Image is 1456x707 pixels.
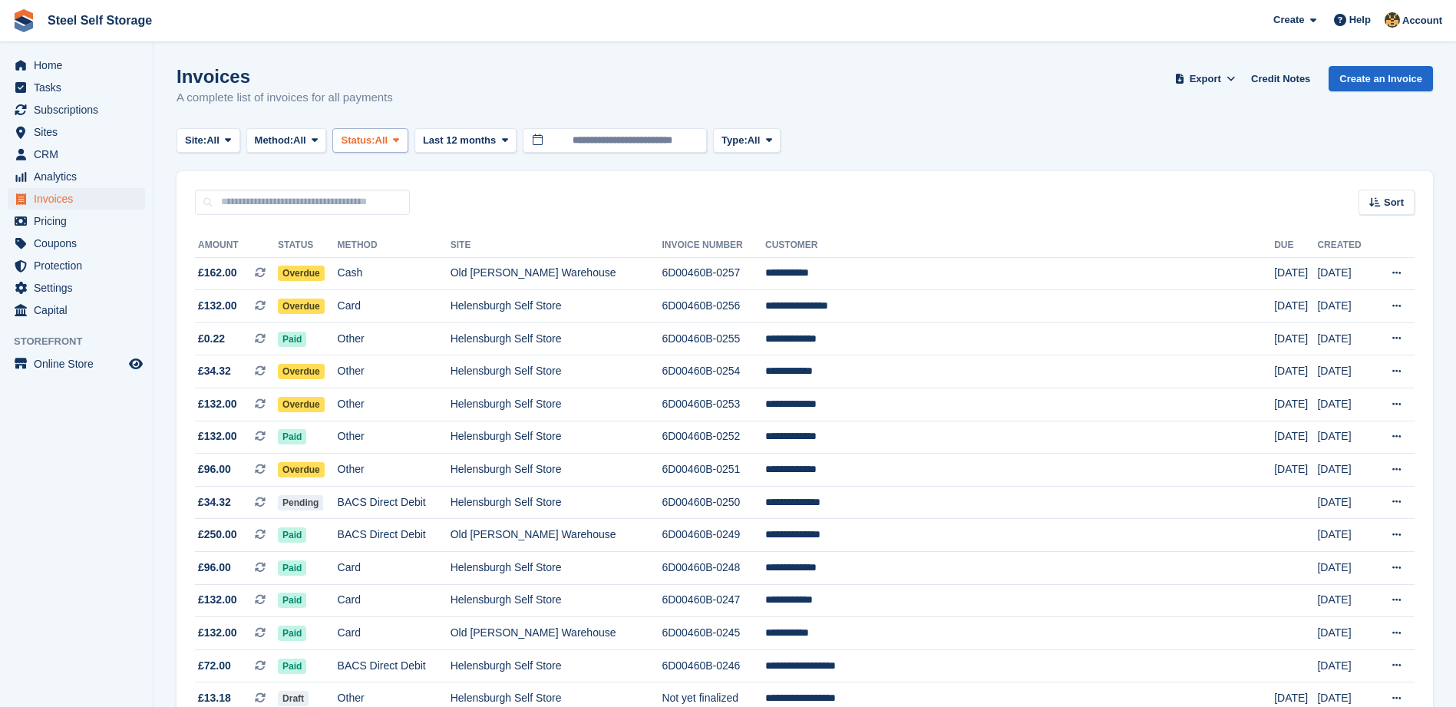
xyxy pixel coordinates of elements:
[198,658,231,674] span: £72.00
[1274,355,1317,388] td: [DATE]
[451,233,662,258] th: Site
[8,210,145,232] a: menu
[1317,649,1373,682] td: [DATE]
[34,255,126,276] span: Protection
[338,421,451,454] td: Other
[1317,486,1373,519] td: [DATE]
[34,121,126,143] span: Sites
[1317,617,1373,650] td: [DATE]
[198,592,237,608] span: £132.00
[451,454,662,487] td: Helensburgh Self Store
[8,188,145,210] a: menu
[8,233,145,254] a: menu
[414,128,517,154] button: Last 12 months
[662,233,765,258] th: Invoice Number
[1317,257,1373,290] td: [DATE]
[1274,421,1317,454] td: [DATE]
[332,128,408,154] button: Status: All
[451,649,662,682] td: Helensburgh Self Store
[198,265,237,281] span: £162.00
[14,334,153,349] span: Storefront
[198,527,237,543] span: £250.00
[338,355,451,388] td: Other
[41,8,158,33] a: Steel Self Storage
[338,233,451,258] th: Method
[34,55,126,76] span: Home
[34,299,126,321] span: Capital
[34,277,126,299] span: Settings
[8,353,145,375] a: menu
[1385,12,1400,28] img: James Steel
[127,355,145,373] a: Preview store
[721,133,748,148] span: Type:
[177,128,240,154] button: Site: All
[8,277,145,299] a: menu
[198,298,237,314] span: £132.00
[177,89,393,107] p: A complete list of invoices for all payments
[662,617,765,650] td: 6D00460B-0245
[278,364,325,379] span: Overdue
[1273,12,1304,28] span: Create
[8,255,145,276] a: menu
[8,99,145,121] a: menu
[1329,66,1433,91] a: Create an Invoice
[451,552,662,585] td: Helensburgh Self Store
[713,128,781,154] button: Type: All
[1171,66,1239,91] button: Export
[451,584,662,617] td: Helensburgh Self Store
[1274,290,1317,323] td: [DATE]
[34,77,126,98] span: Tasks
[662,388,765,421] td: 6D00460B-0253
[662,519,765,552] td: 6D00460B-0249
[338,584,451,617] td: Card
[34,188,126,210] span: Invoices
[34,166,126,187] span: Analytics
[1317,322,1373,355] td: [DATE]
[198,428,237,444] span: £132.00
[662,454,765,487] td: 6D00460B-0251
[662,257,765,290] td: 6D00460B-0257
[278,593,306,608] span: Paid
[278,429,306,444] span: Paid
[338,322,451,355] td: Other
[338,552,451,585] td: Card
[1317,388,1373,421] td: [DATE]
[198,363,231,379] span: £34.32
[278,299,325,314] span: Overdue
[451,322,662,355] td: Helensburgh Self Store
[1317,421,1373,454] td: [DATE]
[338,649,451,682] td: BACS Direct Debit
[198,331,225,347] span: £0.22
[451,388,662,421] td: Helensburgh Self Store
[662,355,765,388] td: 6D00460B-0254
[451,257,662,290] td: Old [PERSON_NAME] Warehouse
[338,257,451,290] td: Cash
[451,486,662,519] td: Helensburgh Self Store
[1274,322,1317,355] td: [DATE]
[34,144,126,165] span: CRM
[1317,355,1373,388] td: [DATE]
[662,649,765,682] td: 6D00460B-0246
[198,560,231,576] span: £96.00
[338,454,451,487] td: Other
[293,133,306,148] span: All
[1402,13,1442,28] span: Account
[8,299,145,321] a: menu
[198,396,237,412] span: £132.00
[1190,71,1221,87] span: Export
[662,584,765,617] td: 6D00460B-0247
[451,617,662,650] td: Old [PERSON_NAME] Warehouse
[748,133,761,148] span: All
[1384,195,1404,210] span: Sort
[1317,519,1373,552] td: [DATE]
[1245,66,1316,91] a: Credit Notes
[338,486,451,519] td: BACS Direct Debit
[1317,290,1373,323] td: [DATE]
[195,233,278,258] th: Amount
[278,495,323,510] span: Pending
[12,9,35,32] img: stora-icon-8386f47178a22dfd0bd8f6a31ec36ba5ce8667c1dd55bd0f319d3a0aa187defe.svg
[451,355,662,388] td: Helensburgh Self Store
[198,690,231,706] span: £13.18
[278,527,306,543] span: Paid
[177,66,393,87] h1: Invoices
